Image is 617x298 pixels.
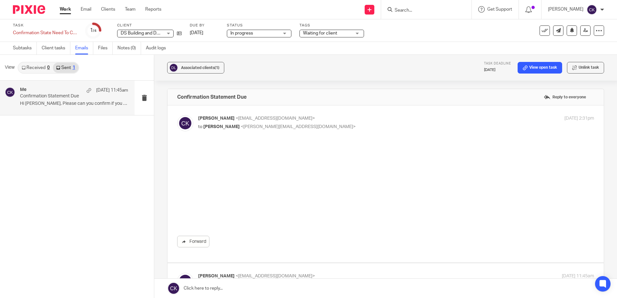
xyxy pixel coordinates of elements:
[587,5,597,15] img: svg%3E
[236,274,315,278] span: <[EMAIL_ADDRESS][DOMAIN_NAME]>
[177,273,193,289] img: svg%3E
[75,42,93,55] a: Emails
[167,62,224,74] button: Associated clients(1)
[227,23,291,28] label: Status
[18,63,53,73] a: Received0
[73,65,75,70] div: 1
[13,30,77,36] div: Confirmation State Need To Check
[5,87,15,97] img: svg%3E
[241,124,356,129] span: <[PERSON_NAME][EMAIL_ADDRESS][DOMAIN_NAME]>
[125,6,136,13] a: Team
[190,31,203,35] span: [DATE]
[518,62,562,74] a: View open task
[236,116,315,121] span: <[EMAIL_ADDRESS][DOMAIN_NAME]>
[13,23,77,28] label: Task
[542,92,588,102] label: Reply to everyone
[13,5,45,14] img: Pixie
[484,67,511,73] p: [DATE]
[101,6,115,13] a: Clients
[487,7,512,12] span: Get Support
[93,29,96,33] small: /4
[121,31,191,35] span: DS Building and Developments Ltd
[20,87,26,93] h4: Me
[13,42,37,55] a: Subtasks
[562,273,594,280] p: [DATE] 11:45am
[5,64,15,71] span: View
[90,27,96,34] div: 1
[203,124,240,129] span: [PERSON_NAME]
[145,6,161,13] a: Reports
[20,94,106,99] p: Confirmation Statement Due
[190,23,219,28] label: Due by
[42,42,70,55] a: Client tasks
[117,42,141,55] a: Notes (0)
[303,31,337,35] span: Waiting for client
[181,66,219,70] span: Associated clients
[299,23,364,28] label: Tags
[198,116,235,121] span: [PERSON_NAME]
[117,23,182,28] label: Client
[146,42,171,55] a: Audit logs
[60,6,71,13] a: Work
[564,115,594,122] p: [DATE] 2:31pm
[81,6,91,13] a: Email
[215,66,219,70] span: (1)
[98,42,113,55] a: Files
[484,62,511,65] span: Task deadline
[177,115,193,131] img: svg%3E
[20,101,128,106] p: Hi [PERSON_NAME], Please can you confirm if you would...
[177,94,247,100] h4: Confirmation Statement Due
[198,124,202,129] span: to
[548,6,583,13] p: [PERSON_NAME]
[230,31,253,35] span: In progress
[47,65,50,70] div: 0
[177,236,209,247] a: Forward
[53,63,78,73] a: Sent1
[394,8,452,14] input: Search
[198,274,235,278] span: [PERSON_NAME]
[169,63,178,73] img: svg%3E
[567,62,604,74] button: Unlink task
[96,87,128,94] p: [DATE] 11:45am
